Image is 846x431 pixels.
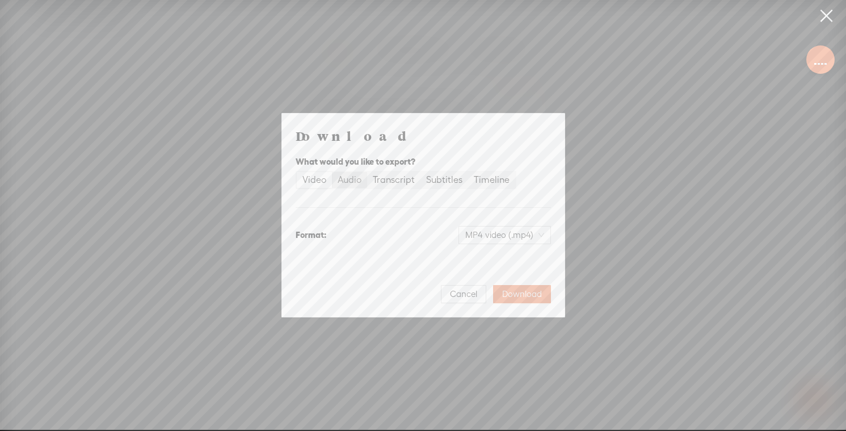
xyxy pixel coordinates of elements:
[296,171,516,189] div: segmented control
[296,228,326,242] div: Format:
[474,172,510,188] div: Timeline
[450,288,477,300] span: Cancel
[426,172,462,188] div: Subtitles
[296,155,551,169] div: What would you like to export?
[373,172,415,188] div: Transcript
[338,172,361,188] div: Audio
[465,227,544,244] span: MP4 video (.mp4)
[493,285,551,303] button: Download
[502,288,542,300] span: Download
[441,285,486,303] button: Cancel
[296,127,551,144] h4: Download
[302,172,326,188] div: Video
